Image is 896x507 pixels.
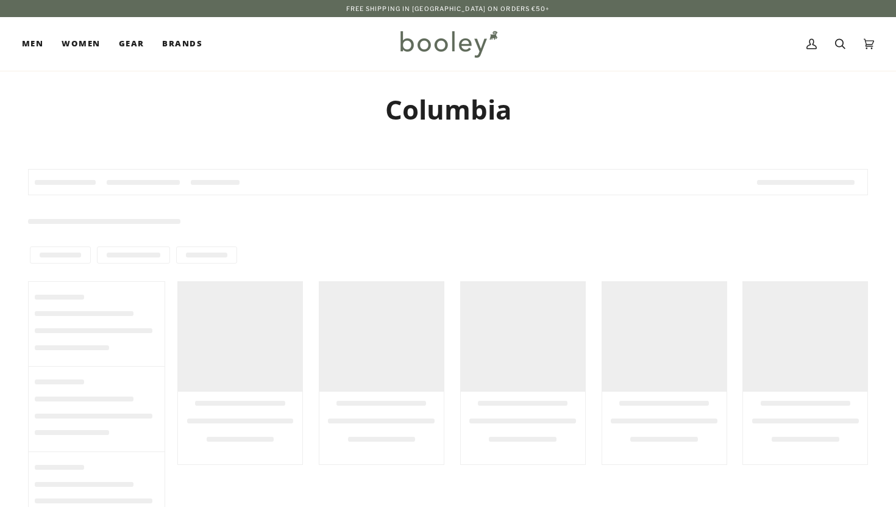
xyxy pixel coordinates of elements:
span: Women [62,38,100,50]
img: Booley [395,26,502,62]
span: Brands [162,38,202,50]
p: Free Shipping in [GEOGRAPHIC_DATA] on Orders €50+ [346,4,550,13]
a: Women [52,17,109,71]
a: Men [22,17,52,71]
a: Brands [153,17,212,71]
span: Men [22,38,43,50]
span: Gear [119,38,144,50]
a: Gear [110,17,154,71]
h1: Columbia [28,93,868,126]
